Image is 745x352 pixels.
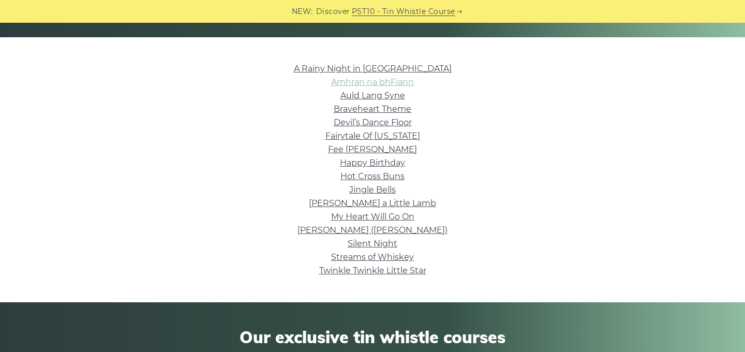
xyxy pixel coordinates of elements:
[331,252,414,262] a: Streams of Whiskey
[81,327,664,347] span: Our exclusive tin whistle courses
[352,6,455,18] a: PST10 - Tin Whistle Course
[340,158,405,168] a: Happy Birthday
[309,198,436,208] a: [PERSON_NAME] a Little Lamb
[340,171,405,181] a: Hot Cross Buns
[316,6,350,18] span: Discover
[334,118,412,127] a: Devil’s Dance Floor
[331,212,414,222] a: My Heart Will Go On
[340,91,405,100] a: Auld Lang Syne
[292,6,313,18] span: NEW:
[349,185,396,195] a: Jingle Bells
[331,77,414,87] a: Amhran na bhFiann
[334,104,411,114] a: Braveheart Theme
[325,131,420,141] a: Fairytale Of [US_STATE]
[328,144,417,154] a: Fee [PERSON_NAME]
[294,64,452,74] a: A Rainy Night in [GEOGRAPHIC_DATA]
[348,239,397,248] a: Silent Night
[319,266,426,275] a: Twinkle Twinkle Little Star
[297,225,448,235] a: [PERSON_NAME] ([PERSON_NAME])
